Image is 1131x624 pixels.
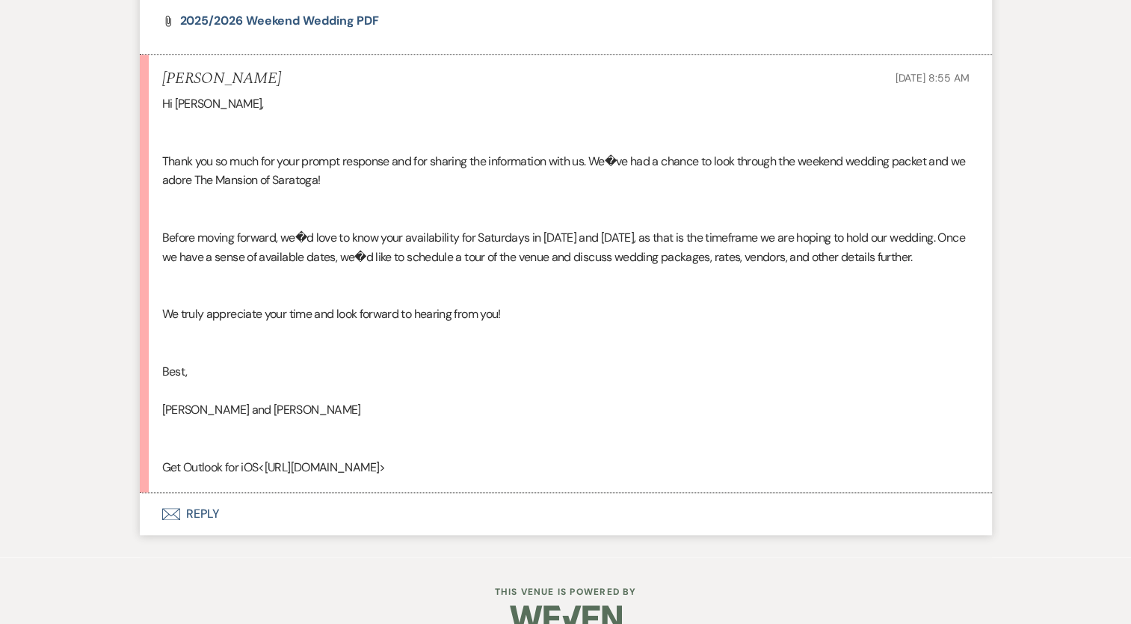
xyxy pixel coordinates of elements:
h5: [PERSON_NAME] [162,70,281,88]
span: 2025/2026 Weekend Wedding PDF [180,13,380,28]
div: Hi [PERSON_NAME], Thank you so much for your prompt response and for sharing the information with... [162,94,970,477]
span: [DATE] 8:55 AM [895,71,969,85]
button: Reply [140,493,992,535]
a: 2025/2026 Weekend Wedding PDF [180,15,380,27]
